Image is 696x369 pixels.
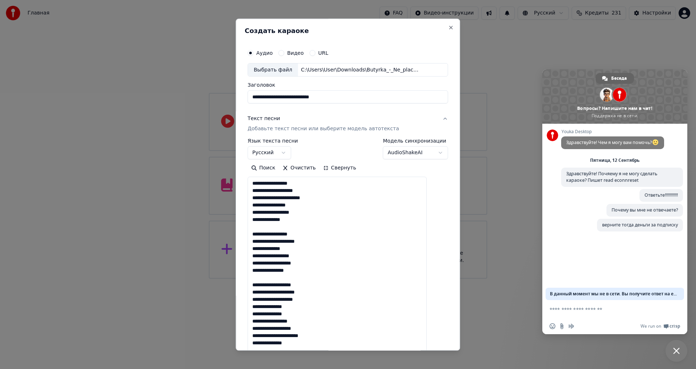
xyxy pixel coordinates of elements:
label: URL [318,50,328,56]
div: Текст песни [248,115,280,123]
div: Выбрать файл [248,63,298,77]
button: Текст песниДобавьте текст песни или выберите модель автотекста [248,110,448,139]
button: Свернуть [319,163,360,174]
label: Язык текста песни [248,139,298,144]
label: Заголовок [248,83,448,88]
button: Очистить [279,163,320,174]
label: Видео [287,50,304,56]
label: Модель синхронизации [383,139,448,144]
div: C:\Users\User\Downloads\Butyrka_-_Ne_plach_rodnaya_mat_48655726 (1).mp3 [298,66,421,74]
button: Поиск [248,163,279,174]
div: Беседа [596,73,634,84]
label: Аудио [256,50,273,56]
h2: Создать караоке [245,28,451,34]
span: Беседа [611,73,627,84]
p: Добавьте текст песни или выберите модель автотекста [248,126,399,133]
